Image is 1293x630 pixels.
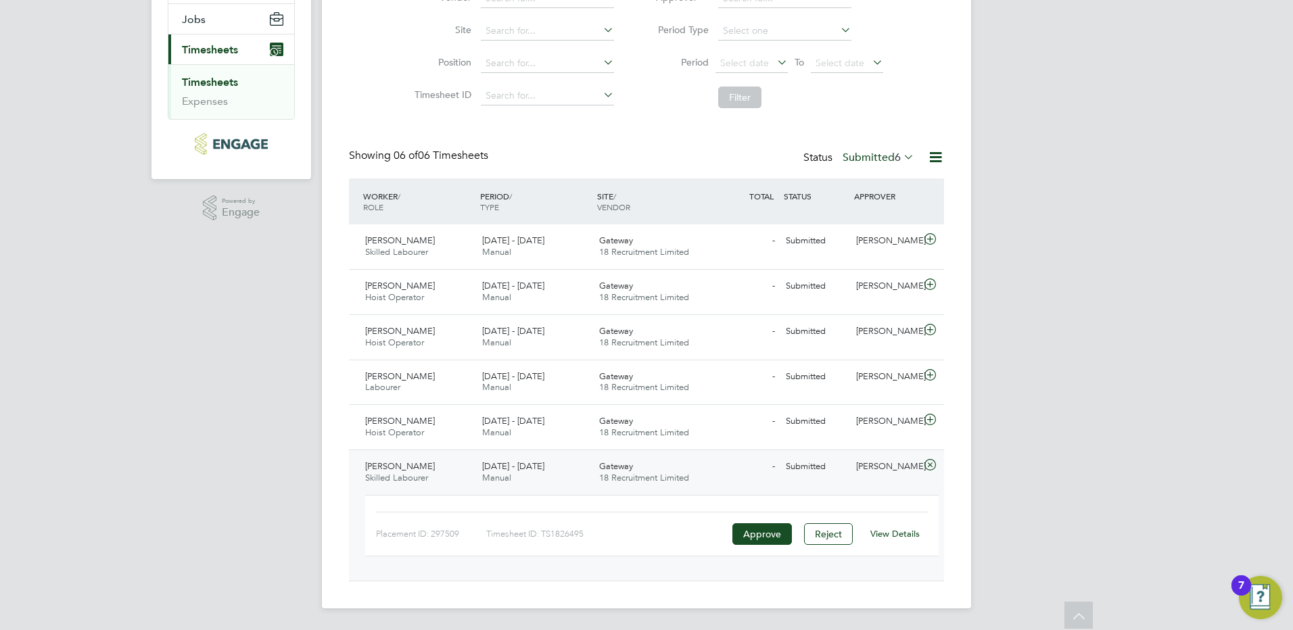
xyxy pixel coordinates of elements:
label: Period Type [648,24,709,36]
button: Jobs [168,4,294,34]
label: Timesheet ID [410,89,471,101]
div: [PERSON_NAME] [851,230,921,252]
div: Submitted [780,320,851,343]
span: Skilled Labourer [365,246,428,258]
div: Timesheet ID: TS1826495 [486,523,729,545]
img: legacie-logo-retina.png [195,133,267,155]
span: Hoist Operator [365,427,424,438]
div: - [710,456,780,478]
div: WORKER [360,184,477,219]
div: Submitted [780,410,851,433]
button: Reject [804,523,853,545]
span: Gateway [599,415,633,427]
span: Manual [482,291,511,303]
button: Timesheets [168,34,294,64]
span: Gateway [599,235,633,246]
span: Manual [482,246,511,258]
span: 06 of [394,149,418,162]
div: Submitted [780,456,851,478]
div: - [710,275,780,297]
span: Manual [482,472,511,483]
span: Select date [720,57,769,69]
span: [PERSON_NAME] [365,370,435,382]
span: TYPE [480,201,499,212]
span: [PERSON_NAME] [365,415,435,427]
input: Search for... [481,22,614,41]
span: VENDOR [597,201,630,212]
span: 6 [895,151,901,164]
label: Period [648,56,709,68]
span: Labourer [365,381,400,393]
span: Engage [222,207,260,218]
button: Approve [732,523,792,545]
a: Powered byEngage [203,195,260,221]
input: Search for... [481,87,614,105]
div: PERIOD [477,184,594,219]
div: - [710,366,780,388]
div: [PERSON_NAME] [851,320,921,343]
div: Submitted [780,230,851,252]
span: TOTAL [749,191,774,201]
button: Open Resource Center, 7 new notifications [1239,576,1282,619]
span: 18 Recruitment Limited [599,291,689,303]
div: STATUS [780,184,851,208]
span: 18 Recruitment Limited [599,427,689,438]
a: Expenses [182,95,228,107]
div: 7 [1238,585,1244,603]
span: ROLE [363,201,383,212]
div: Placement ID: 297509 [376,523,486,545]
a: Timesheets [182,76,238,89]
span: Hoist Operator [365,291,424,303]
div: [PERSON_NAME] [851,456,921,478]
div: [PERSON_NAME] [851,366,921,388]
span: Hoist Operator [365,337,424,348]
span: 18 Recruitment Limited [599,337,689,348]
div: [PERSON_NAME] [851,275,921,297]
span: 18 Recruitment Limited [599,472,689,483]
span: 06 Timesheets [394,149,488,162]
div: - [710,320,780,343]
span: 18 Recruitment Limited [599,381,689,393]
span: [DATE] - [DATE] [482,460,544,472]
span: Manual [482,337,511,348]
input: Select one [718,22,851,41]
span: Gateway [599,370,633,382]
span: Manual [482,427,511,438]
span: Jobs [182,13,206,26]
span: Gateway [599,325,633,337]
button: Filter [718,87,761,108]
span: [DATE] - [DATE] [482,415,544,427]
label: Submitted [843,151,914,164]
span: [DATE] - [DATE] [482,235,544,246]
span: [PERSON_NAME] [365,325,435,337]
span: [DATE] - [DATE] [482,370,544,382]
input: Search for... [481,54,614,73]
div: [PERSON_NAME] [851,410,921,433]
span: Timesheets [182,43,238,56]
span: Gateway [599,460,633,472]
span: [PERSON_NAME] [365,280,435,291]
span: / [509,191,512,201]
a: View Details [870,528,920,539]
span: / [398,191,400,201]
span: Powered by [222,195,260,207]
span: [PERSON_NAME] [365,460,435,472]
span: 18 Recruitment Limited [599,246,689,258]
div: Submitted [780,366,851,388]
div: - [710,410,780,433]
span: [DATE] - [DATE] [482,325,544,337]
span: / [613,191,616,201]
label: Site [410,24,471,36]
span: [DATE] - [DATE] [482,280,544,291]
span: Gateway [599,280,633,291]
div: APPROVER [851,184,921,208]
div: - [710,230,780,252]
div: Submitted [780,275,851,297]
div: Showing [349,149,491,163]
div: Status [803,149,917,168]
span: [PERSON_NAME] [365,235,435,246]
div: SITE [594,184,711,219]
span: Skilled Labourer [365,472,428,483]
span: To [791,53,808,71]
div: Timesheets [168,64,294,119]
